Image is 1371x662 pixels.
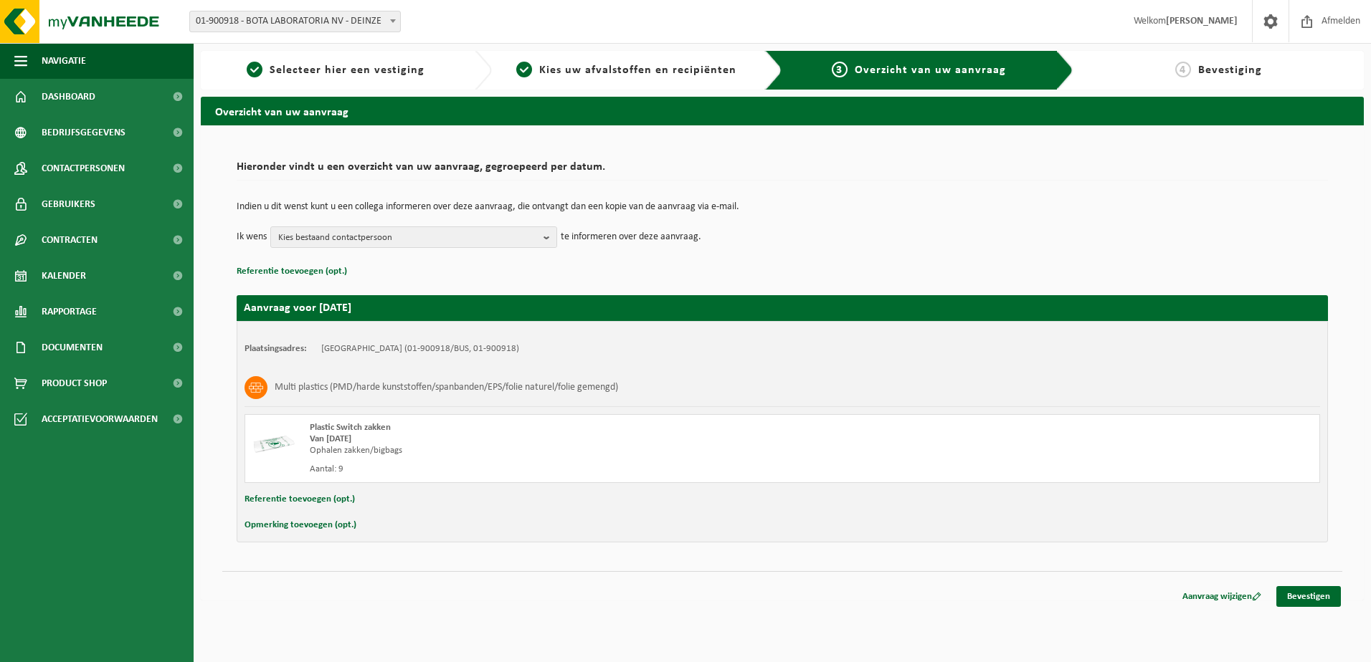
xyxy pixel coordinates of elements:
h2: Overzicht van uw aanvraag [201,97,1364,125]
button: Referentie toevoegen (opt.) [237,262,347,281]
span: Contactpersonen [42,150,125,186]
span: Plastic Switch zakken [310,423,391,432]
span: Product Shop [42,365,107,401]
span: Contracten [42,222,98,258]
span: Dashboard [42,79,95,115]
span: Kies bestaand contactpersoon [278,227,538,249]
span: Gebruikers [42,186,95,222]
a: Bevestigen [1276,586,1341,607]
span: Navigatie [42,43,86,79]
p: Ik wens [237,226,267,248]
span: 01-900918 - BOTA LABORATORIA NV - DEINZE [189,11,401,32]
span: Acceptatievoorwaarden [42,401,158,437]
a: Aanvraag wijzigen [1172,586,1272,607]
span: 4 [1175,62,1191,77]
button: Kies bestaand contactpersoon [270,226,557,248]
div: Ophalen zakken/bigbags [310,445,840,456]
div: Aantal: 9 [310,464,840,475]
h2: Hieronder vindt u een overzicht van uw aanvraag, gegroepeerd per datum. [237,161,1328,181]
a: 2Kies uw afvalstoffen en recipiënten [499,62,754,79]
button: Opmerking toevoegen (opt.) [245,516,356,534]
span: 1 [247,62,262,77]
span: Kies uw afvalstoffen en recipiënten [539,64,736,76]
span: 2 [516,62,532,77]
span: Bedrijfsgegevens [42,115,125,150]
a: 1Selecteer hier een vestiging [208,62,463,79]
td: [GEOGRAPHIC_DATA] (01-900918/BUS, 01-900918) [321,343,519,355]
img: LP-SK-00500-LPE-16.png [252,422,295,465]
span: Selecteer hier een vestiging [270,64,424,76]
strong: Plaatsingsadres: [245,344,307,353]
span: Kalender [42,258,86,294]
span: Documenten [42,330,103,365]
span: 01-900918 - BOTA LABORATORIA NV - DEINZE [190,11,400,32]
span: Rapportage [42,294,97,330]
strong: [PERSON_NAME] [1166,16,1238,27]
span: Bevestiging [1198,64,1262,76]
strong: Van [DATE] [310,434,351,443]
span: Overzicht van uw aanvraag [855,64,1006,76]
p: te informeren over deze aanvraag. [561,226,701,248]
button: Referentie toevoegen (opt.) [245,490,355,509]
strong: Aanvraag voor [DATE] [244,302,351,314]
span: 3 [832,62,848,77]
p: Indien u dit wenst kunt u een collega informeren over deze aanvraag, die ontvangt dan een kopie v... [237,202,1328,212]
h3: Multi plastics (PMD/harde kunststoffen/spanbanden/EPS/folie naturel/folie gemengd) [275,376,618,399]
